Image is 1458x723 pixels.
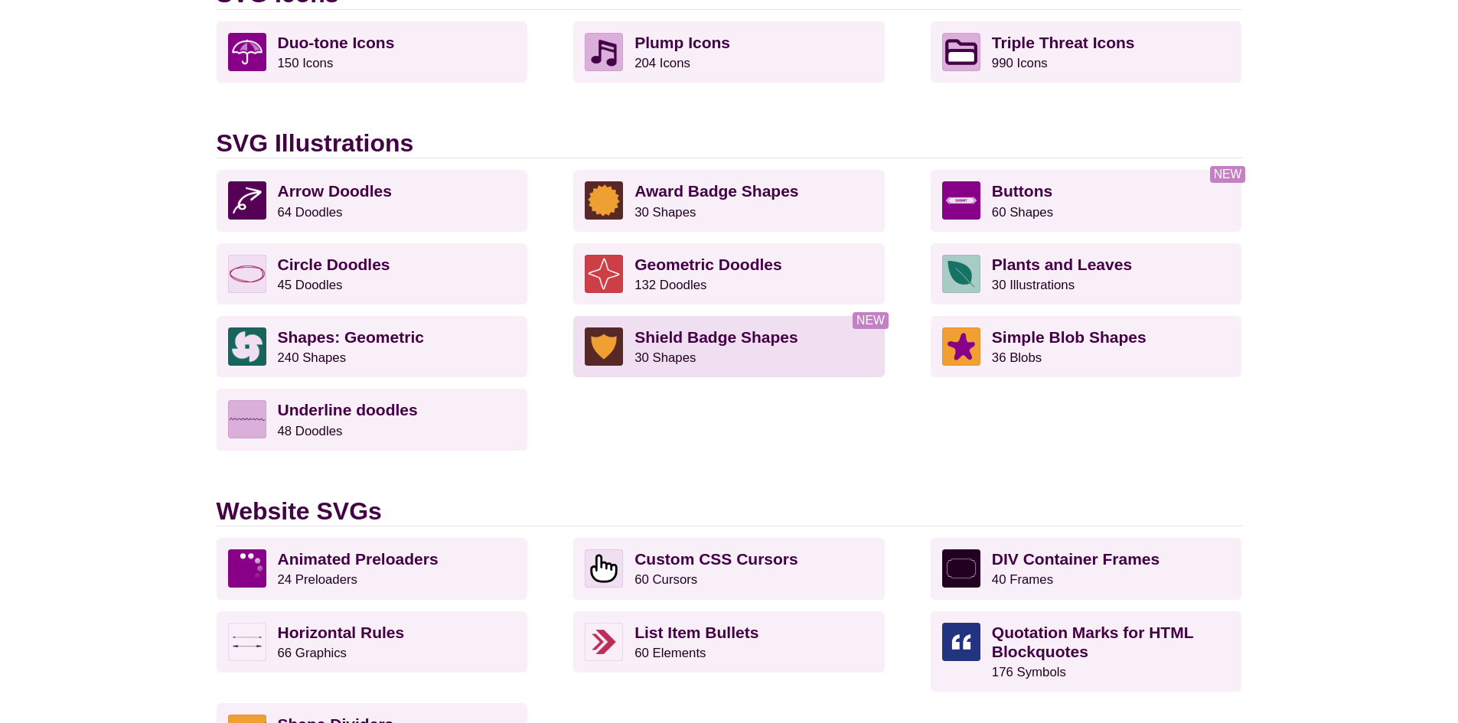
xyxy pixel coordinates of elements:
img: open quotation mark square and round [942,623,980,661]
a: Horizontal Rules66 Graphics [217,611,528,673]
img: Shield Badge Shape [585,327,623,366]
small: 64 Doodles [278,205,343,220]
img: Folder icon [942,33,980,71]
small: 60 Shapes [992,205,1053,220]
img: svg double circle [228,255,266,293]
a: Shield Badge Shapes30 Shapes [573,316,885,377]
small: 132 Doodles [634,278,706,292]
small: 45 Doodles [278,278,343,292]
a: Triple Threat Icons990 Icons [931,21,1242,83]
h2: SVG Illustrations [217,129,1242,158]
small: 48 Doodles [278,424,343,438]
small: 66 Graphics [278,646,347,660]
small: 30 Shapes [634,350,696,365]
img: umbrella icon [228,33,266,71]
img: Arrowhead caps on a horizontal rule line [228,623,266,661]
a: Shapes: Geometric240 Shapes [217,316,528,377]
img: starfish blob [942,327,980,366]
small: 176 Symbols [992,665,1066,679]
img: hand-drawn underline waves [228,400,266,438]
a: Quotation Marks for HTML Blockquotes176 Symbols [931,611,1242,692]
small: 36 Blobs [992,350,1042,365]
small: 204 Icons [634,56,690,70]
strong: DIV Container Frames [992,550,1160,568]
img: Musical note icon [585,33,623,71]
small: 40 Frames [992,572,1053,587]
a: Underline doodles48 Doodles [217,389,528,450]
img: button with arrow caps [942,181,980,220]
strong: Plants and Leaves [992,256,1132,273]
small: 240 Shapes [278,350,347,365]
a: Circle Doodles45 Doodles [217,243,528,305]
small: 60 Cursors [634,572,697,587]
img: Award Badge Shape [585,181,623,220]
a: DIV Container Frames40 Frames [931,538,1242,599]
h2: Website SVGs [217,497,1242,526]
small: 60 Elements [634,646,706,660]
strong: Quotation Marks for HTML Blockquotes [992,624,1193,660]
a: Duo-tone Icons150 Icons [217,21,528,83]
strong: Circle Doodles [278,256,390,273]
a: List Item Bullets60 Elements [573,611,885,673]
img: hand-drawn star outline doodle [585,255,623,293]
a: Simple Blob Shapes36 Blobs [931,316,1242,377]
small: 24 Preloaders [278,572,357,587]
img: twisting arrow [228,181,266,220]
a: Custom CSS Cursors60 Cursors [573,538,885,599]
a: Arrow Doodles64 Doodles [217,170,528,231]
img: Hand pointer icon [585,549,623,588]
img: spinning loading animation fading dots in circle [228,549,266,588]
small: 150 Icons [278,56,334,70]
img: pinwheel shape made of half circles over green background [228,327,266,366]
small: 30 Shapes [634,205,696,220]
strong: Shield Badge Shapes [634,328,798,346]
img: vector leaf [942,255,980,293]
a: Plump Icons204 Icons [573,21,885,83]
a: Buttons60 Shapes [931,170,1242,231]
img: fancy vintage frame [942,549,980,588]
strong: Arrow Doodles [278,182,392,200]
small: 30 Illustrations [992,278,1075,292]
img: Dual chevrons icon [585,623,623,661]
strong: Triple Threat Icons [992,34,1135,51]
strong: Award Badge Shapes [634,182,798,200]
small: 990 Icons [992,56,1048,70]
strong: Underline doodles [278,401,418,418]
a: Animated Preloaders24 Preloaders [217,538,528,599]
strong: Horizontal Rules [278,624,405,641]
strong: Plump Icons [634,34,730,51]
a: Plants and Leaves30 Illustrations [931,243,1242,305]
strong: Duo-tone Icons [278,34,395,51]
strong: Buttons [992,182,1052,200]
strong: Custom CSS Cursors [634,550,798,568]
strong: Shapes: Geometric [278,328,424,346]
a: Geometric Doodles132 Doodles [573,243,885,305]
strong: List Item Bullets [634,624,758,641]
strong: Geometric Doodles [634,256,782,273]
strong: Simple Blob Shapes [992,328,1147,346]
strong: Animated Preloaders [278,550,439,568]
a: Award Badge Shapes30 Shapes [573,170,885,231]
